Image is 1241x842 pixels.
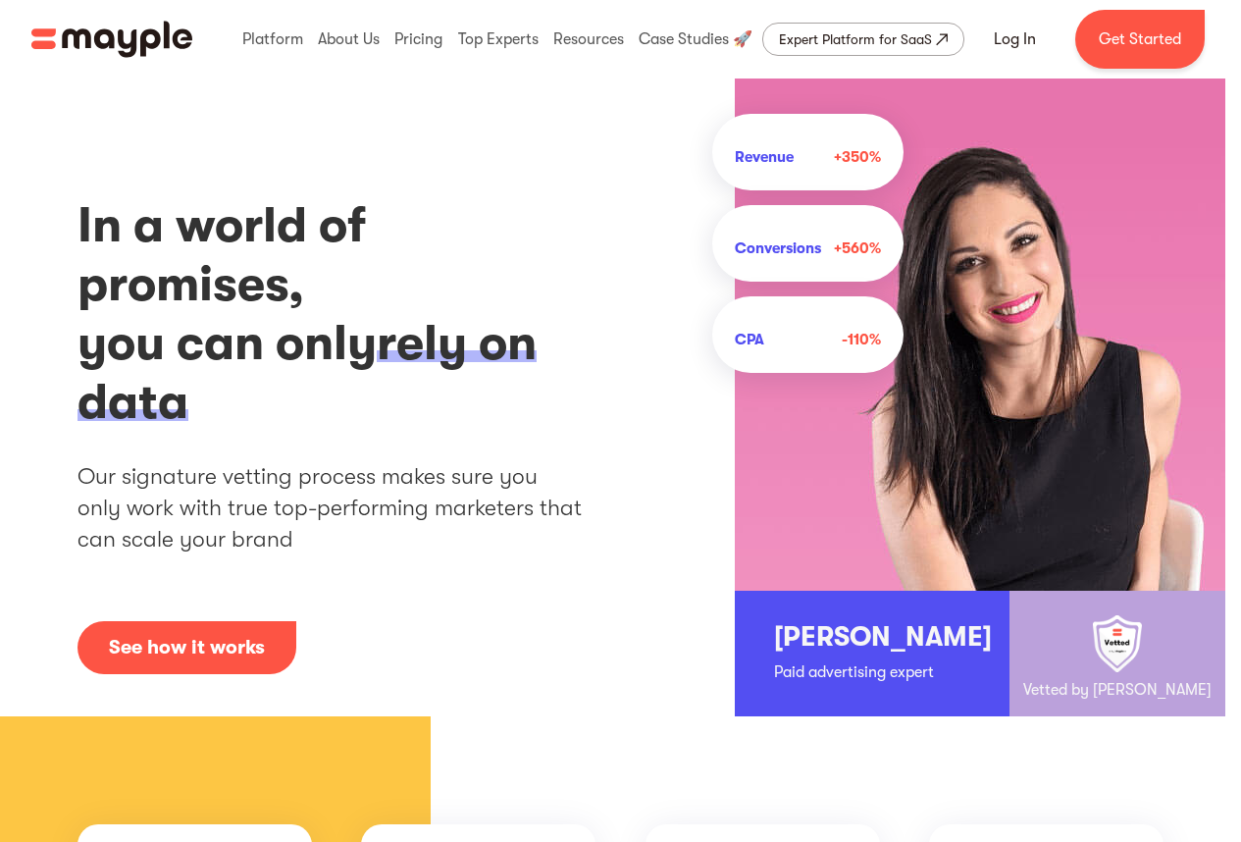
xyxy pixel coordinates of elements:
[735,148,794,166] h3: Revenue
[78,196,587,432] h1: In a world of promises, you can only
[735,239,821,257] h3: Conversions
[237,8,308,71] div: Platform
[762,23,964,56] a: Expert Platform for SaaS
[842,331,881,348] h3: -110%
[313,8,385,71] div: About Us
[78,461,587,556] h2: Our signature vetting process makes sure you only work with true top-performing marketers that ca...
[779,27,932,51] div: Expert Platform for SaaS
[774,660,992,685] div: Paid advertising expert
[970,16,1060,63] a: Log In
[834,239,881,257] h3: +560%
[389,8,447,71] div: Pricing
[31,21,192,58] img: Mayple logo
[31,21,192,58] a: home
[834,148,881,166] h3: +350%
[548,8,629,71] div: Resources
[78,621,296,674] a: open lightbox
[109,636,265,659] div: See how it works
[774,622,992,653] h2: [PERSON_NAME]
[453,8,543,71] div: Top Experts
[1075,10,1205,69] a: Get Started
[735,331,764,348] h3: CPA
[1023,678,1212,703] div: Vetted by [PERSON_NAME]
[78,315,537,432] span: rely on data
